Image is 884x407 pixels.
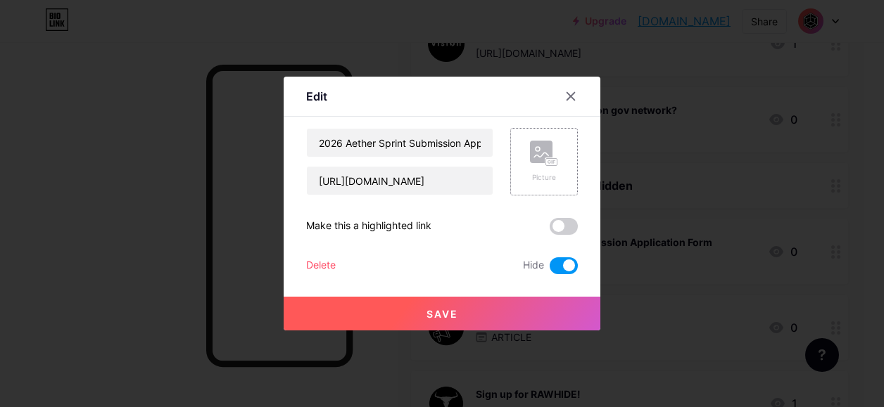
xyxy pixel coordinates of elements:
[306,257,336,274] div: Delete
[530,172,558,183] div: Picture
[307,167,493,195] input: URL
[306,88,327,105] div: Edit
[284,297,600,330] button: Save
[307,129,493,157] input: Title
[427,308,458,320] span: Save
[523,257,544,274] span: Hide
[306,218,431,235] div: Make this a highlighted link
